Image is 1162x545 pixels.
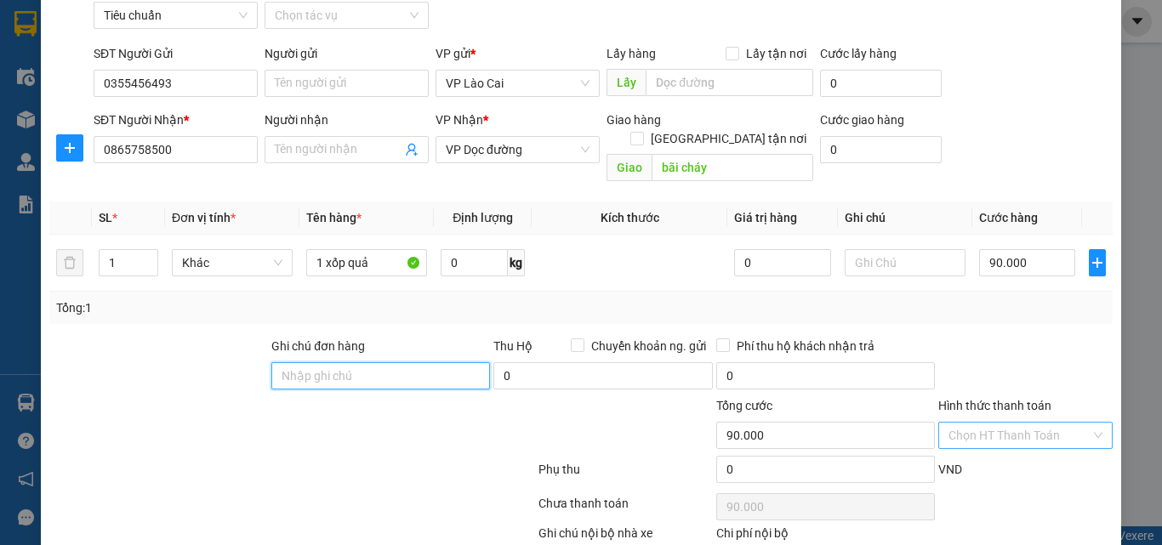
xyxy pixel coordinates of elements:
[739,44,813,63] span: Lấy tận nơi
[56,249,83,276] button: delete
[271,362,490,389] input: Ghi chú đơn hàng
[820,70,942,97] input: Cước lấy hàng
[820,136,942,163] input: Cước giao hàng
[646,69,813,96] input: Dọc đường
[652,154,813,181] input: Dọc đường
[56,134,83,162] button: plus
[820,47,897,60] label: Cước lấy hàng
[172,211,236,224] span: Đơn vị tính
[607,113,661,127] span: Giao hàng
[56,298,450,317] div: Tổng: 1
[493,339,533,353] span: Thu Hộ
[104,3,248,28] span: Tiêu chuẩn
[265,111,429,129] div: Người nhận
[99,211,112,224] span: SL
[607,154,652,181] span: Giao
[436,44,600,63] div: VP gửi
[938,463,962,476] span: VND
[537,460,715,490] div: Phụ thu
[730,337,881,355] span: Phí thu hộ khách nhận trả
[436,113,483,127] span: VP Nhận
[938,399,1051,412] label: Hình thức thanh toán
[820,113,904,127] label: Cước giao hàng
[446,71,590,96] span: VP Lào Cai
[306,249,427,276] input: VD: Bàn, Ghế
[508,249,525,276] span: kg
[607,69,646,96] span: Lấy
[182,250,282,275] span: Khác
[601,211,659,224] span: Kích thước
[94,44,258,63] div: SĐT Người Gửi
[1090,256,1105,270] span: plus
[446,137,590,162] span: VP Dọc đường
[405,143,419,156] span: user-add
[607,47,656,60] span: Lấy hàng
[537,494,715,524] div: Chưa thanh toán
[265,44,429,63] div: Người gửi
[845,249,965,276] input: Ghi Chú
[734,211,797,224] span: Giá trị hàng
[1089,249,1106,276] button: plus
[716,399,772,412] span: Tổng cước
[306,211,362,224] span: Tên hàng
[453,211,513,224] span: Định lượng
[271,339,365,353] label: Ghi chú đơn hàng
[979,211,1038,224] span: Cước hàng
[584,337,713,355] span: Chuyển khoản ng. gửi
[57,141,83,155] span: plus
[838,202,972,235] th: Ghi chú
[644,129,813,148] span: [GEOGRAPHIC_DATA] tận nơi
[94,111,258,129] div: SĐT Người Nhận
[734,249,830,276] input: 0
